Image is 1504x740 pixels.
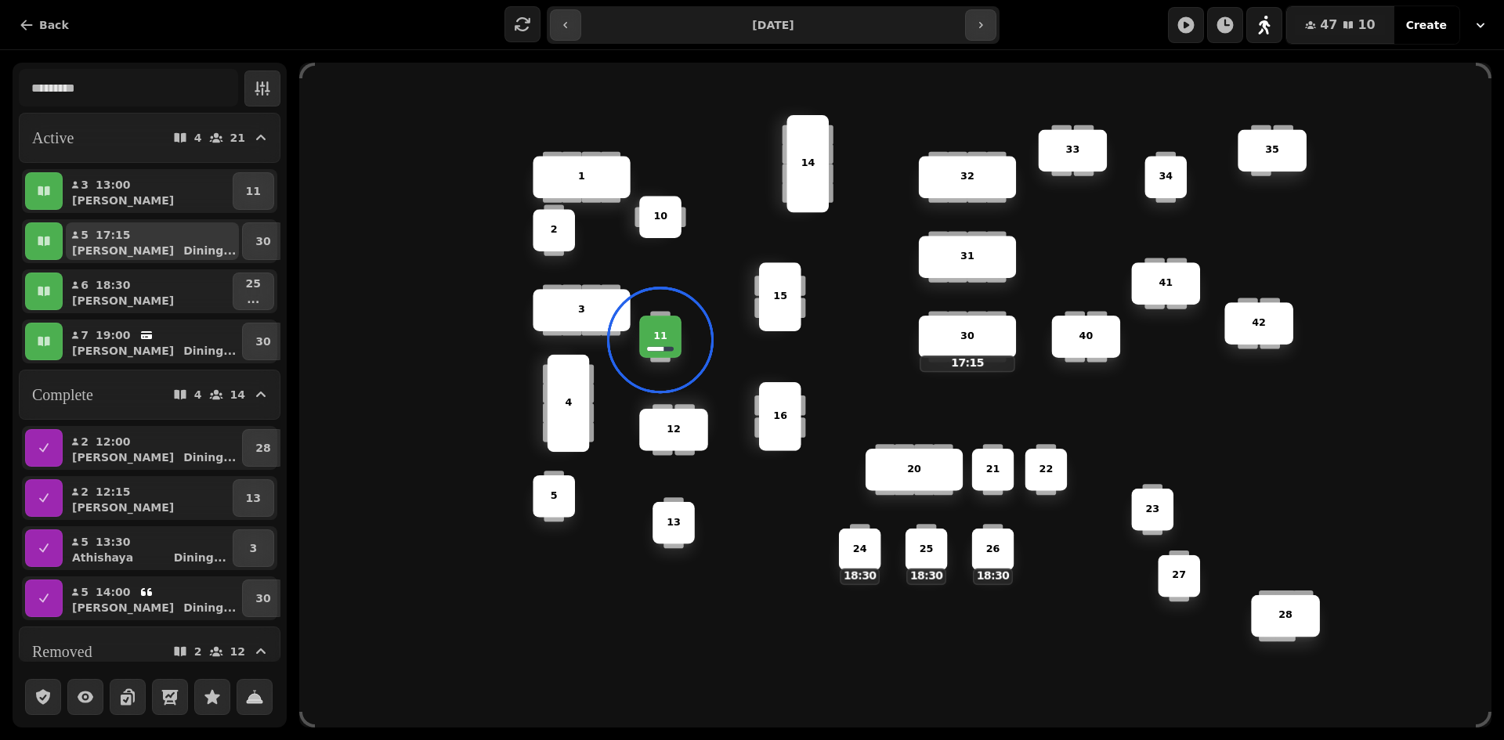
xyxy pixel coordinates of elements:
[19,113,280,163] button: Active421
[960,169,974,184] p: 32
[246,291,261,307] p: ...
[66,273,230,310] button: 618:30[PERSON_NAME]
[80,327,89,343] p: 7
[853,542,867,557] p: 24
[667,515,681,530] p: 13
[96,227,131,243] p: 17:15
[96,484,131,500] p: 12:15
[974,569,1011,583] p: 18:30
[578,302,585,317] p: 3
[194,646,202,657] p: 2
[80,484,89,500] p: 2
[96,534,131,550] p: 13:30
[242,222,284,260] button: 30
[255,334,270,349] p: 30
[1079,329,1094,344] p: 40
[242,579,284,617] button: 30
[72,550,133,565] p: Athishaya
[908,569,945,583] p: 18:30
[841,569,879,583] p: 18:30
[96,177,131,193] p: 13:00
[66,222,239,260] button: 517:15[PERSON_NAME]Dining...
[255,233,270,249] p: 30
[921,356,1014,370] p: 17:15
[255,590,270,606] p: 30
[19,370,280,420] button: Complete414
[183,449,236,465] p: Dining ...
[1358,19,1375,31] span: 10
[183,243,236,258] p: Dining ...
[96,584,131,600] p: 14:00
[907,462,921,477] p: 20
[183,600,236,615] p: Dining ...
[773,289,787,304] p: 15
[80,434,89,449] p: 2
[986,542,1000,557] p: 26
[230,132,245,143] p: 21
[1159,169,1173,184] p: 34
[66,579,239,617] button: 514:00[PERSON_NAME]Dining...
[174,550,226,565] p: Dining ...
[986,462,1000,477] p: 21
[653,209,667,224] p: 10
[773,409,787,424] p: 16
[653,329,667,344] p: 11
[960,249,974,264] p: 31
[32,127,74,149] h2: Active
[233,529,274,567] button: 3
[66,172,230,210] button: 313:00[PERSON_NAME]
[1406,20,1447,31] span: Create
[246,183,261,199] p: 11
[246,490,261,506] p: 13
[72,600,174,615] p: [PERSON_NAME]
[72,343,174,359] p: [PERSON_NAME]
[66,479,230,517] button: 212:15[PERSON_NAME]
[1159,276,1173,291] p: 41
[80,584,89,600] p: 5
[551,489,558,504] p: 5
[80,177,89,193] p: 3
[242,429,284,467] button: 28
[194,389,202,400] p: 4
[667,422,681,437] p: 12
[1286,6,1394,44] button: 4710
[1278,608,1292,623] p: 28
[551,222,558,237] p: 2
[66,323,239,360] button: 719:00[PERSON_NAME]Dining...
[1145,502,1159,517] p: 23
[32,384,93,406] h2: Complete
[578,169,585,184] p: 1
[183,343,236,359] p: Dining ...
[72,500,174,515] p: [PERSON_NAME]
[72,243,174,258] p: [PERSON_NAME]
[255,440,270,456] p: 28
[246,276,261,291] p: 25
[66,529,230,567] button: 513:30AthishayaDining...
[96,277,131,293] p: 18:30
[230,646,245,657] p: 12
[801,156,815,171] p: 14
[1172,569,1186,583] p: 27
[6,9,81,41] button: Back
[233,172,274,210] button: 11
[32,641,92,662] h2: Removed
[72,293,174,309] p: [PERSON_NAME]
[72,193,174,208] p: [PERSON_NAME]
[80,534,89,550] p: 5
[96,327,131,343] p: 19:00
[19,626,280,677] button: Removed212
[80,227,89,243] p: 5
[233,273,274,310] button: 25...
[72,449,174,465] p: [PERSON_NAME]
[1265,143,1279,157] p: 35
[66,429,239,467] button: 212:00[PERSON_NAME]Dining...
[920,542,934,557] p: 25
[1039,462,1054,477] p: 22
[230,389,245,400] p: 14
[1252,316,1266,330] p: 42
[250,540,258,556] p: 3
[96,434,131,449] p: 12:00
[39,20,69,31] span: Back
[194,132,202,143] p: 4
[242,323,284,360] button: 30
